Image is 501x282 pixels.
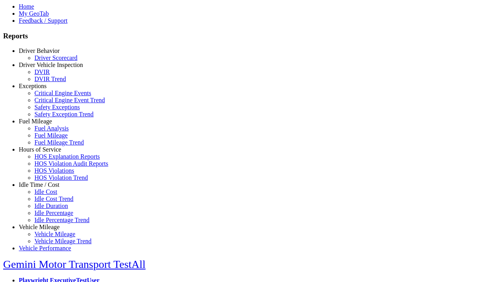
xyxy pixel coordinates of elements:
a: Gemini Motor Transport TestAll [3,258,146,270]
a: Vehicle Mileage Trend [34,238,92,244]
a: HOS Violations [34,167,74,174]
a: Critical Engine Events [34,90,91,96]
a: Driver Scorecard [34,54,77,61]
a: Idle Time / Cost [19,181,59,188]
a: Fuel Mileage [34,132,68,139]
a: HOS Explanation Reports [34,153,100,160]
a: Vehicle Mileage [19,224,59,230]
a: Idle Duration [34,202,68,209]
a: Fuel Mileage Trend [34,139,84,146]
a: Idle Cost Trend [34,195,74,202]
a: Idle Percentage Trend [34,217,89,223]
a: DVIR Trend [34,76,66,82]
a: Feedback / Support [19,17,67,24]
a: Critical Engine Event Trend [34,97,105,103]
a: Idle Cost [34,188,57,195]
a: Safety Exception Trend [34,111,94,117]
a: HOS Violation Trend [34,174,88,181]
a: Driver Vehicle Inspection [19,61,83,68]
h3: Reports [3,32,498,40]
a: Fuel Mileage [19,118,52,125]
a: Vehicle Mileage [34,231,75,237]
a: Idle Percentage [34,210,73,216]
a: Exceptions [19,83,47,89]
a: DVIR [34,69,50,75]
a: Safety Exceptions [34,104,80,110]
a: Fuel Analysis [34,125,69,132]
a: Home [19,3,34,10]
a: HOS Violation Audit Reports [34,160,108,167]
a: Hours of Service [19,146,61,153]
a: My GeoTab [19,10,49,17]
a: Vehicle Performance [19,245,71,251]
a: Driver Behavior [19,47,59,54]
